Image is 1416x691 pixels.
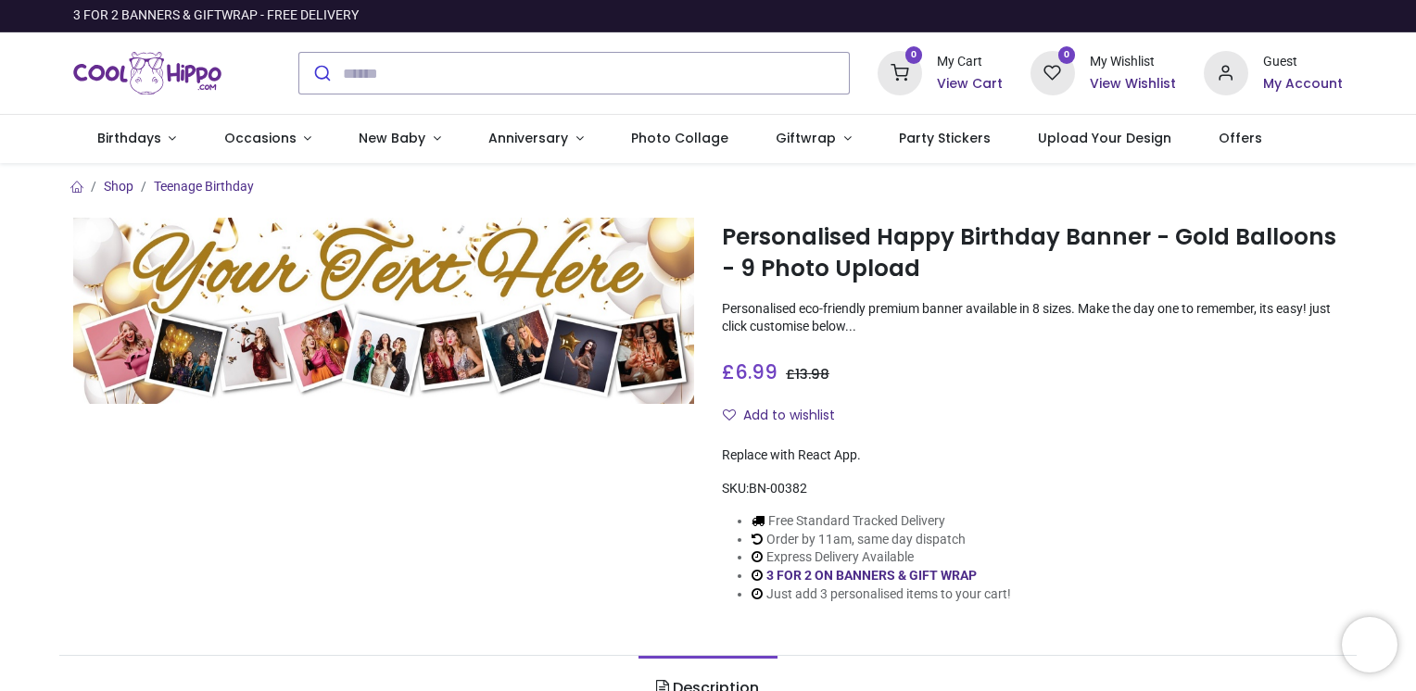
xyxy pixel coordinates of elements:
sup: 0 [905,46,923,64]
a: 0 [1030,65,1075,80]
i: Add to wishlist [723,408,736,421]
span: £ [786,365,829,383]
a: Occasions [200,115,335,163]
li: Order by 11am, same day dispatch [752,531,1011,549]
img: Personalised Happy Birthday Banner - Gold Balloons - 9 Photo Upload [73,218,694,404]
a: 0 [878,65,922,80]
li: Just add 3 personalised items to your cart! [752,585,1011,604]
span: New Baby [359,129,425,147]
span: Anniversary [488,129,568,147]
li: Express Delivery Available [752,548,1011,567]
div: SKU: [722,480,1343,498]
span: Occasions [224,129,297,147]
a: 3 FOR 2 ON BANNERS & GIFT WRAP [766,568,977,583]
p: Personalised eco-friendly premium banner available in 8 sizes. Make the day one to remember, its ... [722,300,1343,336]
div: Guest [1263,53,1343,71]
a: Birthdays [73,115,200,163]
span: 13.98 [795,365,829,383]
span: £ [722,358,778,385]
h1: Personalised Happy Birthday Banner - Gold Balloons - 9 Photo Upload [722,221,1343,285]
div: My Cart [937,53,1003,71]
div: Replace with React App. [722,446,1343,465]
iframe: Brevo live chat [1342,617,1397,672]
li: Free Standard Tracked Delivery [752,512,1011,531]
span: Party Stickers [899,129,991,147]
sup: 0 [1058,46,1076,64]
iframe: Customer reviews powered by Trustpilot [954,6,1343,25]
span: Giftwrap [776,129,836,147]
button: Submit [299,53,343,94]
a: Anniversary [464,115,607,163]
a: My Account [1263,75,1343,94]
div: My Wishlist [1090,53,1176,71]
a: Giftwrap [752,115,875,163]
a: New Baby [335,115,465,163]
a: Logo of Cool Hippo [73,47,221,99]
button: Add to wishlistAdd to wishlist [722,400,851,432]
span: Upload Your Design [1038,129,1171,147]
img: Cool Hippo [73,47,221,99]
span: Birthdays [97,129,161,147]
a: View Wishlist [1090,75,1176,94]
a: View Cart [937,75,1003,94]
span: Photo Collage [631,129,728,147]
div: 3 FOR 2 BANNERS & GIFTWRAP - FREE DELIVERY [73,6,359,25]
span: 6.99 [735,358,778,385]
span: BN-00382 [749,481,807,496]
a: Shop [104,179,133,194]
a: Teenage Birthday [154,179,254,194]
span: Offers [1219,129,1262,147]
